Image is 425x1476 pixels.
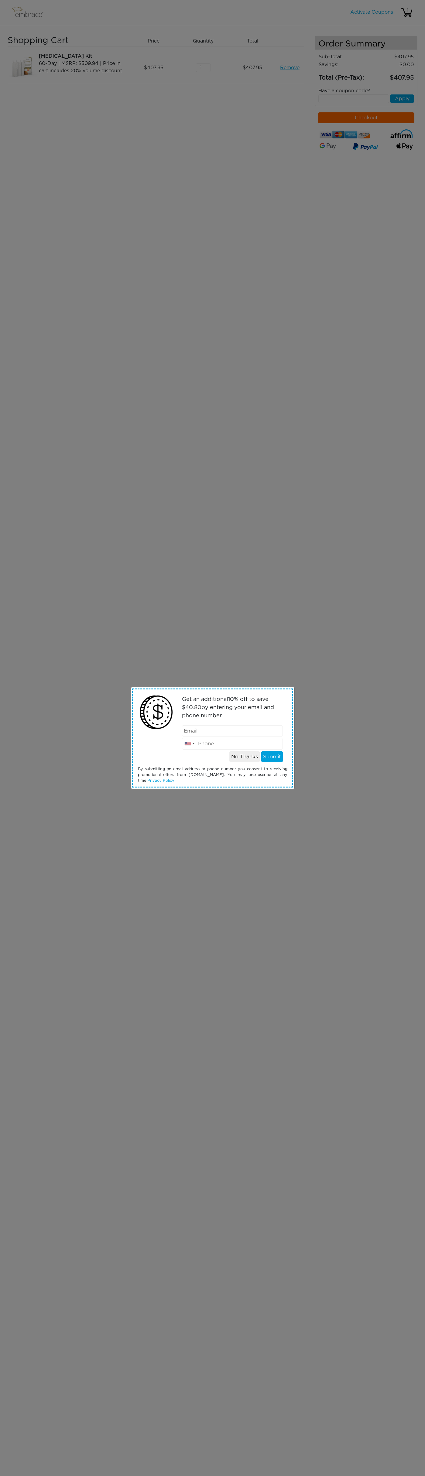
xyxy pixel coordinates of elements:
div: By submitting an email address or phone number you consent to receiving promotional offers from [... [133,766,292,784]
a: Privacy Policy [147,779,174,783]
input: Phone [182,738,283,750]
img: money2.png [136,692,176,732]
p: Get an additional % off to save $ by entering your email and phone number. [182,695,283,720]
span: 40.80 [185,705,201,710]
span: 10 [228,697,234,702]
input: Email [182,725,283,737]
div: United States: +1 [182,738,196,749]
button: Submit [261,751,283,763]
button: No Thanks [229,751,260,763]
